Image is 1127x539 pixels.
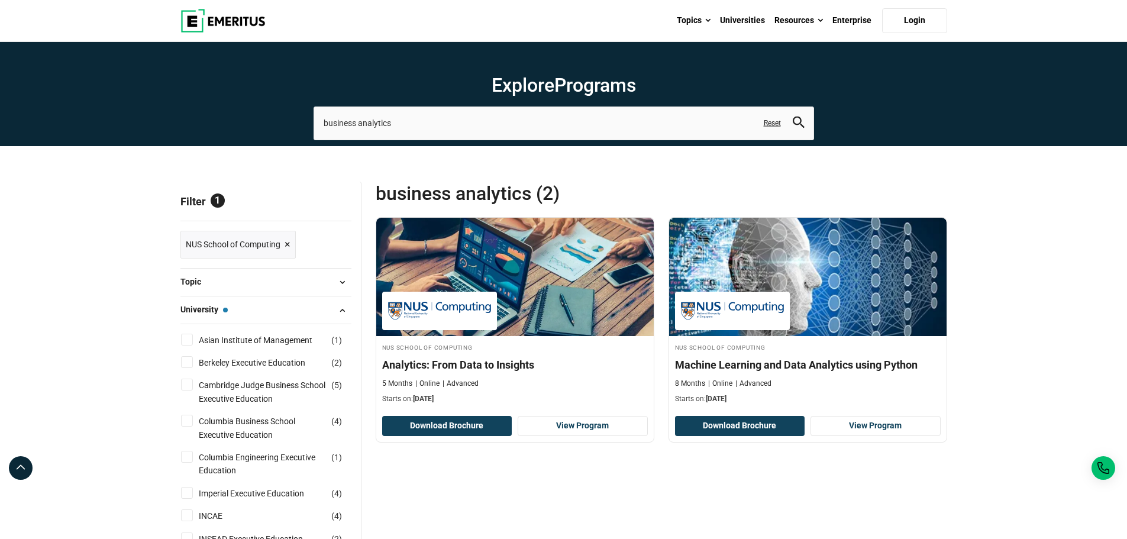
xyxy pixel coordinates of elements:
img: NUS School of Computing [681,298,784,324]
span: Topic [180,275,211,288]
a: Columbia Engineering Executive Education [199,451,350,477]
h1: Explore [314,73,814,97]
span: 1 [334,453,339,462]
button: University [180,301,351,319]
span: [DATE] [706,395,726,403]
p: 8 Months [675,379,705,389]
a: Login [882,8,947,33]
p: Starts on: [382,394,648,404]
span: ( ) [331,487,342,500]
a: Reset all [315,195,351,211]
a: NUS School of Computing × [180,231,296,259]
p: Starts on: [675,394,941,404]
input: search-page [314,106,814,140]
h4: NUS School of Computing [675,342,941,352]
span: Programs [554,74,636,96]
button: Download Brochure [382,416,512,436]
span: University [180,303,228,316]
span: ( ) [331,356,342,369]
a: search [793,120,805,131]
a: Business Analytics Course by NUS School of Computing - September 30, 2025 NUS School of Computing... [376,218,654,411]
h4: Machine Learning and Data Analytics using Python [675,357,941,372]
span: ( ) [331,451,342,464]
a: AI and Machine Learning Course by NUS School of Computing - September 30, 2025 NUS School of Comp... [669,218,947,411]
a: Imperial Executive Education [199,487,328,500]
p: Filter [180,182,351,221]
span: NUS School of Computing [186,238,280,251]
a: Berkeley Executive Education [199,356,329,369]
p: Online [415,379,440,389]
p: Online [708,379,732,389]
p: 5 Months [382,379,412,389]
p: Advanced [735,379,771,389]
span: 1 [211,193,225,208]
span: business analytics (2) [376,182,661,205]
span: 4 [334,511,339,521]
a: Cambridge Judge Business School Executive Education [199,379,350,405]
img: Analytics: From Data to Insights | Online Business Analytics Course [376,218,654,336]
span: 4 [334,417,339,426]
a: INCAE [199,509,246,522]
img: NUS School of Computing [388,298,491,324]
span: × [285,236,290,253]
h4: NUS School of Computing [382,342,648,352]
button: Download Brochure [675,416,805,436]
span: 2 [334,358,339,367]
span: ( ) [331,509,342,522]
h4: Analytics: From Data to Insights [382,357,648,372]
span: 5 [334,380,339,390]
a: Reset search [764,118,781,128]
button: search [793,117,805,130]
a: Columbia Business School Executive Education [199,415,350,441]
a: Asian Institute of Management [199,334,336,347]
span: [DATE] [413,395,434,403]
span: 4 [334,489,339,498]
p: Advanced [443,379,479,389]
img: Machine Learning and Data Analytics using Python | Online AI and Machine Learning Course [669,218,947,336]
a: View Program [518,416,648,436]
span: ( ) [331,379,342,392]
a: View Program [810,416,941,436]
button: Topic [180,273,351,291]
span: 1 [334,335,339,345]
span: ( ) [331,415,342,428]
span: ( ) [331,334,342,347]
